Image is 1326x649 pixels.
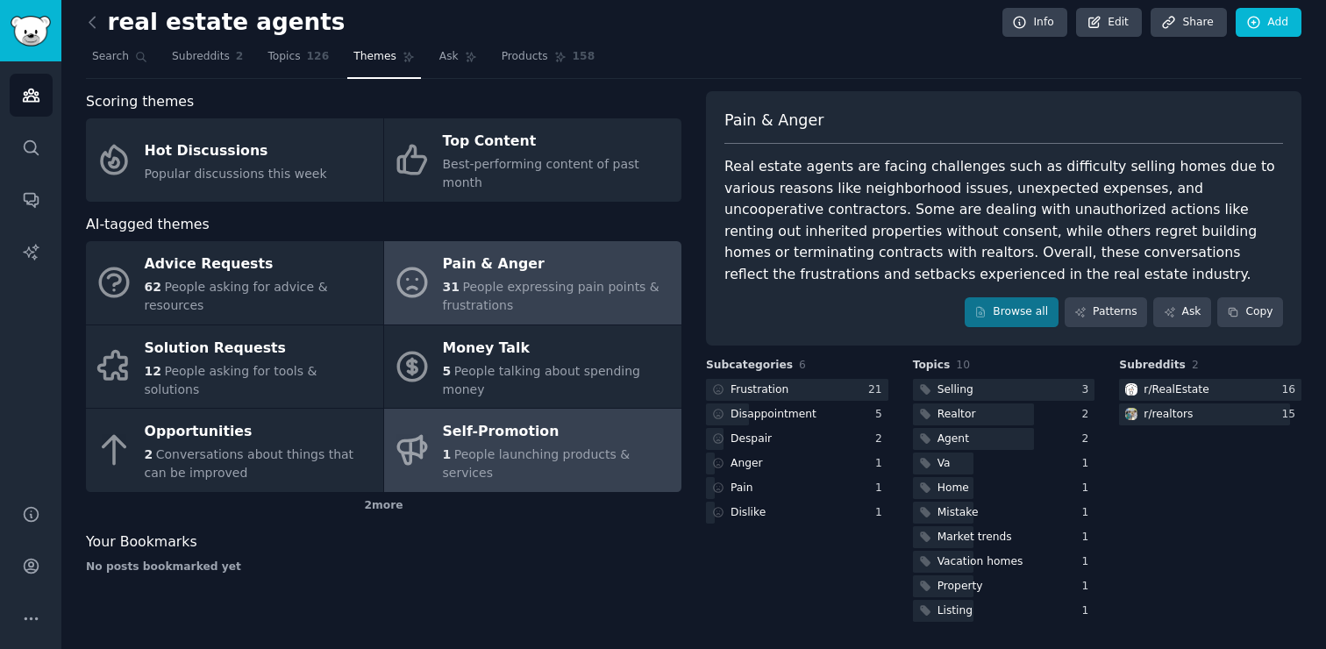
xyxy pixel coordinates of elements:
[443,157,639,189] span: Best-performing content of past month
[937,481,969,496] div: Home
[443,364,452,378] span: 5
[86,241,383,324] a: Advice Requests62People asking for advice & resources
[145,364,317,396] span: People asking for tools & solutions
[1153,297,1211,327] a: Ask
[937,456,951,472] div: Va
[706,428,888,450] a: Despair2
[799,359,806,371] span: 6
[1119,358,1186,374] span: Subreddits
[443,128,673,156] div: Top Content
[731,382,788,398] div: Frustration
[706,403,888,425] a: Disappointment5
[86,214,210,236] span: AI-tagged themes
[1082,603,1095,619] div: 1
[913,477,1095,499] a: Home1
[86,9,345,37] h2: real estate agents
[439,49,459,65] span: Ask
[937,505,979,521] div: Mistake
[384,241,681,324] a: Pain & Anger31People expressing pain points & frustrations
[1236,8,1301,38] a: Add
[145,447,354,480] span: Conversations about things that can be improved
[86,560,681,575] div: No posts bookmarked yet
[1125,383,1137,396] img: RealEstate
[443,334,673,362] div: Money Talk
[86,91,194,113] span: Scoring themes
[495,43,601,79] a: Products158
[1281,407,1301,423] div: 15
[913,526,1095,548] a: Market trends1
[353,49,396,65] span: Themes
[86,531,197,553] span: Your Bookmarks
[1082,407,1095,423] div: 2
[443,280,460,294] span: 31
[731,456,763,472] div: Anger
[384,409,681,492] a: Self-Promotion1People launching products & services
[145,364,161,378] span: 12
[731,481,753,496] div: Pain
[1151,8,1226,38] a: Share
[1217,297,1283,327] button: Copy
[1281,382,1301,398] div: 16
[443,280,659,312] span: People expressing pain points & frustrations
[86,492,681,520] div: 2 more
[86,118,383,202] a: Hot DiscussionsPopular discussions this week
[384,118,681,202] a: Top ContentBest-performing content of past month
[706,379,888,401] a: Frustration21
[875,407,888,423] div: 5
[307,49,330,65] span: 126
[267,49,300,65] span: Topics
[937,407,976,423] div: Realtor
[1082,456,1095,472] div: 1
[724,156,1283,285] div: Real estate agents are facing challenges such as difficulty selling homes due to various reasons ...
[145,418,374,446] div: Opportunities
[261,43,335,79] a: Topics126
[731,407,816,423] div: Disappointment
[1144,407,1193,423] div: r/ realtors
[913,358,951,374] span: Topics
[913,600,1095,622] a: Listing1
[1119,403,1301,425] a: realtorsr/realtors15
[443,447,452,461] span: 1
[937,579,983,595] div: Property
[443,364,640,396] span: People talking about spending money
[956,359,970,371] span: 10
[443,418,673,446] div: Self-Promotion
[875,505,888,521] div: 1
[937,530,1012,546] div: Market trends
[913,551,1095,573] a: Vacation homes1
[92,49,129,65] span: Search
[86,409,383,492] a: Opportunities2Conversations about things that can be improved
[86,43,153,79] a: Search
[913,403,1095,425] a: Realtor2
[875,481,888,496] div: 1
[868,382,888,398] div: 21
[875,431,888,447] div: 2
[706,477,888,499] a: Pain1
[706,502,888,524] a: Dislike1
[913,502,1095,524] a: Mistake1
[573,49,595,65] span: 158
[724,110,823,132] span: Pain & Anger
[145,137,327,165] div: Hot Discussions
[1082,431,1095,447] div: 2
[1082,505,1095,521] div: 1
[145,334,374,362] div: Solution Requests
[937,554,1023,570] div: Vacation homes
[1076,8,1142,38] a: Edit
[1144,382,1208,398] div: r/ RealEstate
[731,431,772,447] div: Despair
[706,358,793,374] span: Subcategories
[1082,530,1095,546] div: 1
[145,167,327,181] span: Popular discussions this week
[913,575,1095,597] a: Property1
[706,453,888,474] a: Anger1
[1082,382,1095,398] div: 3
[937,382,973,398] div: Selling
[1082,579,1095,595] div: 1
[236,49,244,65] span: 2
[875,456,888,472] div: 1
[172,49,230,65] span: Subreddits
[913,428,1095,450] a: Agent2
[913,379,1095,401] a: Selling3
[1125,408,1137,420] img: realtors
